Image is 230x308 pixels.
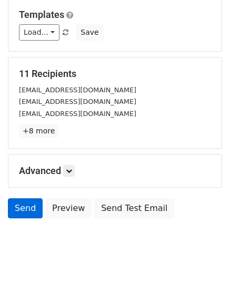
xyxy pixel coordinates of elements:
[8,198,43,218] a: Send
[19,9,64,20] a: Templates
[19,68,211,80] h5: 11 Recipients
[76,24,103,41] button: Save
[19,24,59,41] a: Load...
[19,86,136,94] small: [EMAIL_ADDRESS][DOMAIN_NAME]
[19,165,211,177] h5: Advanced
[19,110,136,118] small: [EMAIL_ADDRESS][DOMAIN_NAME]
[45,198,92,218] a: Preview
[19,98,136,105] small: [EMAIL_ADDRESS][DOMAIN_NAME]
[19,124,58,138] a: +8 more
[94,198,174,218] a: Send Test Email
[177,257,230,308] iframe: Chat Widget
